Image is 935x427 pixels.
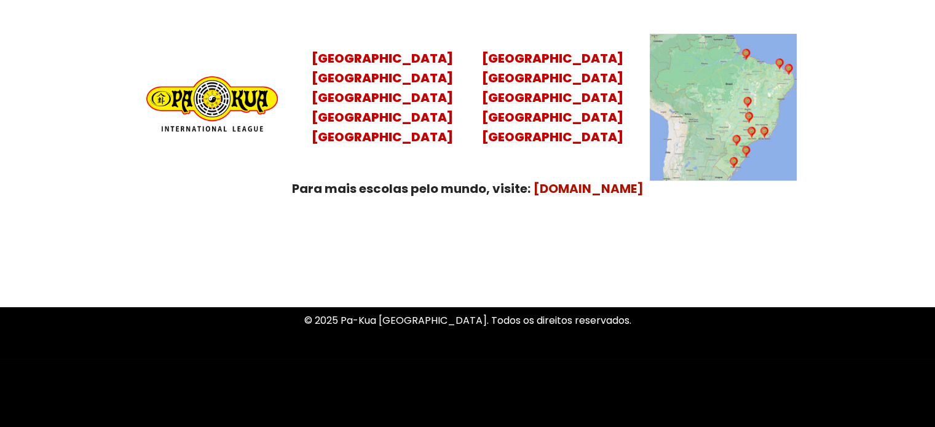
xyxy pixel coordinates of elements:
[534,180,644,197] a: [DOMAIN_NAME]
[482,50,623,87] mark: [GEOGRAPHIC_DATA] [GEOGRAPHIC_DATA]
[312,50,453,67] mark: [GEOGRAPHIC_DATA]
[312,50,453,146] a: [GEOGRAPHIC_DATA][GEOGRAPHIC_DATA][GEOGRAPHIC_DATA][GEOGRAPHIC_DATA][GEOGRAPHIC_DATA]
[292,180,531,197] strong: Para mais escolas pelo mundo, visite:
[482,50,623,146] a: [GEOGRAPHIC_DATA][GEOGRAPHIC_DATA][GEOGRAPHIC_DATA][GEOGRAPHIC_DATA][GEOGRAPHIC_DATA]
[117,257,818,291] p: Uma Escola de conhecimentos orientais para toda a família. Foco, habilidade concentração, conquis...
[117,312,818,329] p: © 2025 Pa-Kua [GEOGRAPHIC_DATA]. Todos os direitos reservados.
[312,69,453,146] mark: [GEOGRAPHIC_DATA] [GEOGRAPHIC_DATA] [GEOGRAPHIC_DATA] [GEOGRAPHIC_DATA]
[482,89,623,146] mark: [GEOGRAPHIC_DATA] [GEOGRAPHIC_DATA] [GEOGRAPHIC_DATA]
[412,365,523,379] a: Política de Privacidade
